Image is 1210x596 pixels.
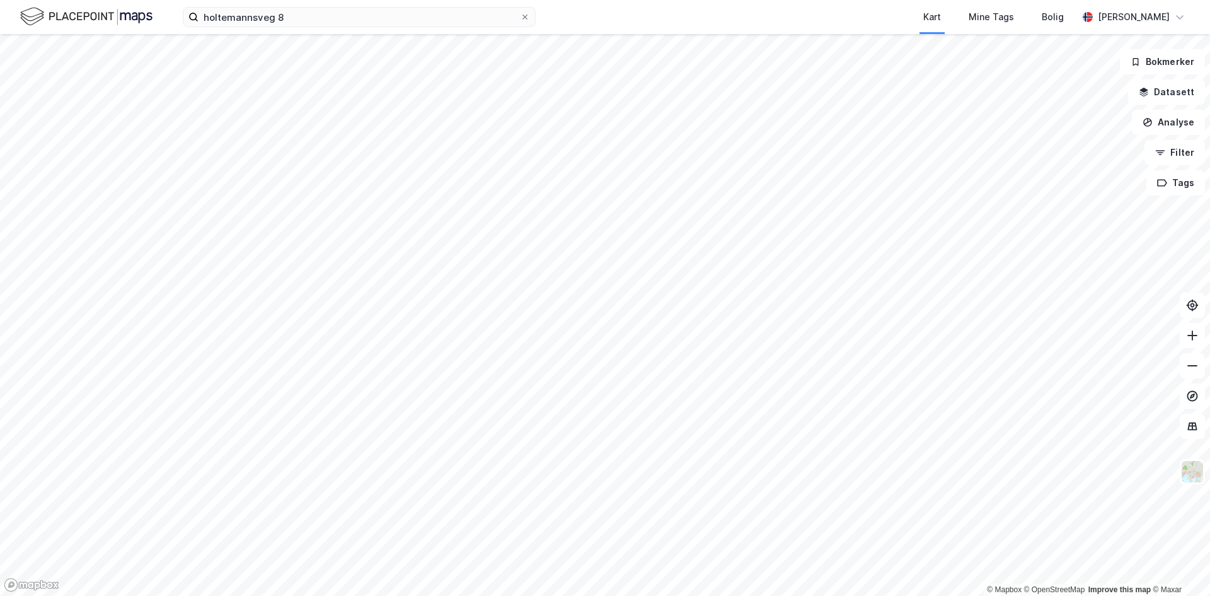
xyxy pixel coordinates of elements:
[1088,585,1151,594] a: Improve this map
[1147,535,1210,596] div: Kontrollprogram for chat
[1144,140,1205,165] button: Filter
[987,585,1022,594] a: Mapbox
[969,9,1014,25] div: Mine Tags
[4,578,59,592] a: Mapbox homepage
[1146,170,1205,196] button: Tags
[1132,110,1205,135] button: Analyse
[1180,460,1204,484] img: Z
[923,9,941,25] div: Kart
[199,8,520,26] input: Søk på adresse, matrikkel, gårdeiere, leietakere eller personer
[1147,535,1210,596] iframe: Chat Widget
[1042,9,1064,25] div: Bolig
[1128,79,1205,105] button: Datasett
[20,6,153,28] img: logo.f888ab2527a4732fd821a326f86c7f29.svg
[1098,9,1170,25] div: [PERSON_NAME]
[1024,585,1085,594] a: OpenStreetMap
[1120,49,1205,74] button: Bokmerker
